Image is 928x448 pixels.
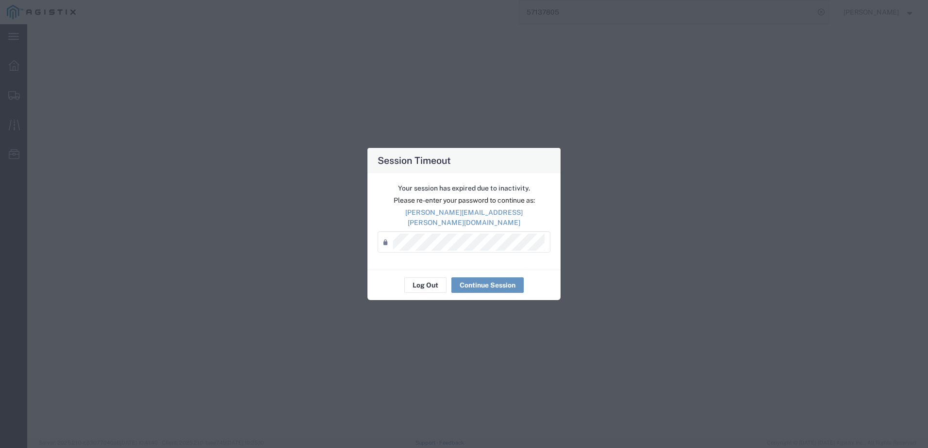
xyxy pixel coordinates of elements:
p: Please re-enter your password to continue as: [378,195,550,206]
button: Log Out [404,277,447,293]
p: [PERSON_NAME][EMAIL_ADDRESS][PERSON_NAME][DOMAIN_NAME] [378,208,550,228]
p: Your session has expired due to inactivity. [378,183,550,193]
button: Continue Session [451,277,524,293]
h4: Session Timeout [378,153,451,167]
